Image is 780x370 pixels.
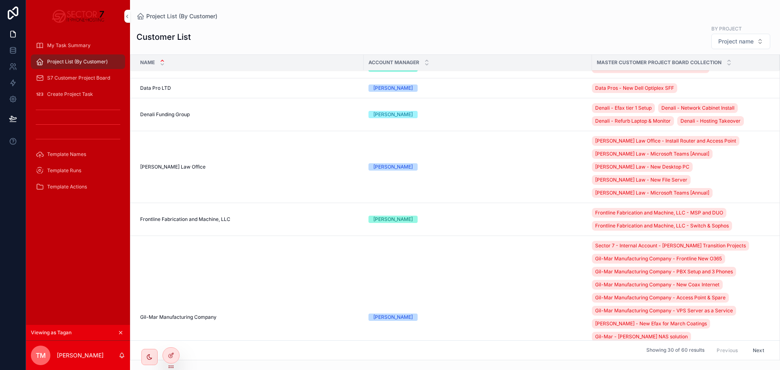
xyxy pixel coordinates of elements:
a: Denali - Efax tier 1 Setup [592,103,655,113]
a: S7 Customer Project Board [31,71,125,85]
a: [PERSON_NAME] [368,84,587,92]
a: Gil-Mar Manufacturing Company - Access Point & Spare [592,293,729,303]
span: Denali - Hosting Takeover [680,118,741,124]
span: Viewing as Tagan [31,329,71,336]
h1: Customer List [136,31,191,43]
span: Master customer project board collection [597,59,721,66]
a: [PERSON_NAME] [368,111,587,118]
a: [PERSON_NAME] Law Office - Install Router and Access Point[PERSON_NAME] Law - Microsoft Teams [An... [592,134,770,199]
p: [PERSON_NAME] [57,351,104,359]
a: Project List (By Customer) [31,54,125,69]
span: S7 Customer Project Board [47,75,110,81]
span: Template Actions [47,184,87,190]
a: [PERSON_NAME] - New Efax for March Coatings [592,319,710,329]
span: Denali - Network Cabinet Install [661,105,734,111]
span: TM [36,351,46,360]
a: Project List (By Customer) [136,12,217,20]
span: Account Manager [368,59,419,66]
span: Gil-Mar Manufacturing Company - Access Point & Spare [595,294,726,301]
a: [PERSON_NAME] Law Office - Install Router and Access Point [592,136,739,146]
a: [PERSON_NAME] Law - Microsoft Teams [Annual] [592,149,713,159]
div: [PERSON_NAME] [373,314,413,321]
div: [PERSON_NAME] [373,111,413,118]
span: Denali - Efax tier 1 Setup [595,105,652,111]
span: Gil-Mar Manufacturing Company - PBX Setup and 3 Phones [595,268,733,275]
a: Frontline Fabrication and Machine, LLC [140,216,359,223]
a: Create Project Task [31,87,125,102]
span: Project List (By Customer) [47,58,108,65]
span: Denali Funding Group [140,111,190,118]
span: Project name [718,37,754,45]
a: Gil-Mar Manufacturing Company [140,314,359,320]
span: [PERSON_NAME] Law - New Desktop PC [595,164,689,170]
span: Frontline Fabrication and Machine, LLC - Switch & Sophos [595,223,729,229]
span: Name [140,59,155,66]
a: Denali - Efax tier 1 SetupDenali - Network Cabinet InstallDenali - Refurb Laptop & MonitorDenali ... [592,102,770,128]
span: [PERSON_NAME] Law Office [140,164,206,170]
div: [PERSON_NAME] [373,163,413,171]
span: Sector 7 - Internal Account - [PERSON_NAME] Transition Projects [595,242,746,249]
span: [PERSON_NAME] Law - New File Server [595,177,687,183]
span: My Task Summary [47,42,91,49]
a: [PERSON_NAME] Law - New File Server [592,175,691,185]
span: Frontline Fabrication and Machine, LLC - MSP and DUO [595,210,723,216]
img: App logo [52,10,104,23]
a: Sector 7 - Internal Account - [PERSON_NAME] Transition Projects [592,241,749,251]
span: Create Project Task [47,91,93,97]
span: Gil-Mar Manufacturing Company [140,314,217,320]
span: Gil-Mar Manufacturing Company - Frontline New O365 [595,255,722,262]
a: [PERSON_NAME] Law - Microsoft Teams [Annual] [592,188,713,198]
span: Gil-Mar - [PERSON_NAME] NAS solution [595,333,688,340]
a: Denali Funding Group [140,111,359,118]
span: [PERSON_NAME] Law - Microsoft Teams [Annual] [595,190,709,196]
a: [PERSON_NAME] [368,314,587,321]
div: scrollable content [26,32,130,205]
a: Data Pros - New Dell Optiplex SFF [592,83,677,93]
a: Template Actions [31,180,125,194]
a: [PERSON_NAME] Law - New Desktop PC [592,162,693,172]
span: [PERSON_NAME] - New Efax for March Coatings [595,320,707,327]
span: Gil-Mar Manufacturing Company - New Coax Internet [595,281,719,288]
a: Gil-Mar Manufacturing Company - Frontline New O365 [592,254,725,264]
a: Data Pros - New Dell Optiplex SFF [592,82,770,95]
a: Data Pro LTD [140,85,359,91]
a: Frontline Fabrication and Machine, LLC - Switch & Sophos [592,221,732,231]
span: Gil-Mar Manufacturing Company - VPS Server as a Service [595,307,733,314]
a: Template Runs [31,163,125,178]
a: [PERSON_NAME] [368,163,587,171]
a: Gil-Mar - [PERSON_NAME] NAS solution [592,332,691,342]
span: Data Pro LTD [140,85,171,91]
a: Denali - Hosting Takeover [677,116,744,126]
a: Denali - Refurb Laptop & Monitor [592,116,674,126]
span: Data Pros - New Dell Optiplex SFF [595,85,674,91]
span: Template Runs [47,167,81,174]
span: Template Names [47,151,86,158]
span: Frontline Fabrication and Machine, LLC [140,216,230,223]
a: Gil-Mar Manufacturing Company - VPS Server as a Service [592,306,736,316]
a: Frontline Fabrication and Machine, LLC - MSP and DUOFrontline Fabrication and Machine, LLC - Swit... [592,206,770,232]
button: Next [747,344,770,357]
span: Showing 30 of 60 results [646,347,704,354]
label: By Project [711,25,742,32]
a: Denali - Network Cabinet Install [658,103,738,113]
span: Denali - Refurb Laptop & Monitor [595,118,671,124]
a: Frontline Fabrication and Machine, LLC - MSP and DUO [592,208,726,218]
a: My Task Summary [31,38,125,53]
a: Gil-Mar Manufacturing Company - PBX Setup and 3 Phones [592,267,736,277]
a: [PERSON_NAME] Law Office [140,164,359,170]
a: Template Names [31,147,125,162]
div: [PERSON_NAME] [373,84,413,92]
span: [PERSON_NAME] Law Office - Install Router and Access Point [595,138,736,144]
div: [PERSON_NAME] [373,216,413,223]
a: Gil-Mar Manufacturing Company - New Coax Internet [592,280,723,290]
span: Project List (By Customer) [146,12,217,20]
span: [PERSON_NAME] Law - Microsoft Teams [Annual] [595,151,709,157]
button: Select Button [711,34,770,49]
a: [PERSON_NAME] [368,216,587,223]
